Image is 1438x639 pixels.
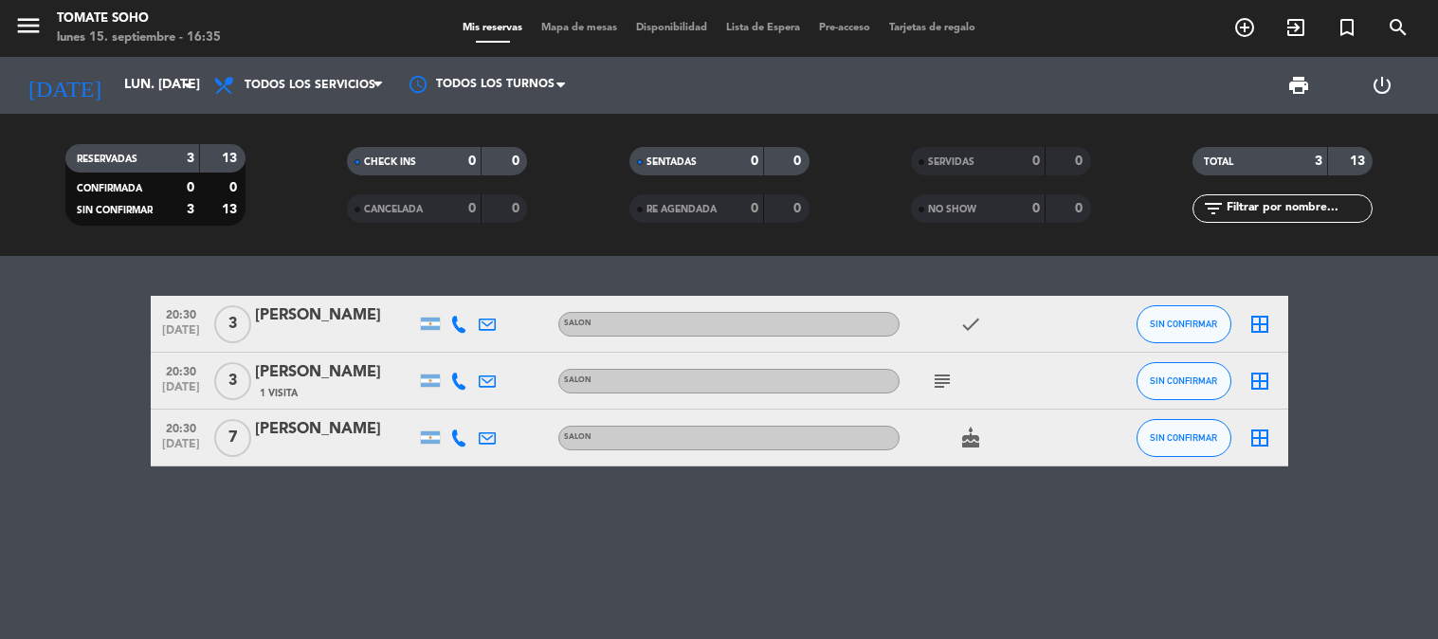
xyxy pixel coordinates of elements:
[793,155,805,168] strong: 0
[646,205,717,214] span: RE AGENDADA
[14,64,115,106] i: [DATE]
[255,417,416,442] div: [PERSON_NAME]
[1248,313,1271,336] i: border_all
[157,359,205,381] span: 20:30
[214,362,251,400] span: 3
[245,79,375,92] span: Todos los servicios
[255,303,416,328] div: [PERSON_NAME]
[176,74,199,97] i: arrow_drop_down
[1137,305,1231,343] button: SIN CONFIRMAR
[1225,198,1372,219] input: Filtrar por nombre...
[1137,419,1231,457] button: SIN CONFIRMAR
[57,28,221,47] div: lunes 15. septiembre - 16:35
[627,23,717,33] span: Disponibilidad
[229,181,241,194] strong: 0
[77,184,142,193] span: CONFIRMADA
[1284,16,1307,39] i: exit_to_app
[1032,202,1040,215] strong: 0
[187,152,194,165] strong: 3
[1150,432,1217,443] span: SIN CONFIRMAR
[222,203,241,216] strong: 13
[931,370,954,393] i: subject
[57,9,221,28] div: Tomate Soho
[1032,155,1040,168] strong: 0
[1075,202,1086,215] strong: 0
[364,205,423,214] span: CANCELADA
[717,23,810,33] span: Lista de Espera
[157,416,205,438] span: 20:30
[1336,16,1358,39] i: turned_in_not
[512,155,523,168] strong: 0
[751,202,758,215] strong: 0
[214,419,251,457] span: 7
[928,205,976,214] span: NO SHOW
[564,319,592,327] span: SALON
[646,157,697,167] span: SENTADAS
[1340,57,1424,114] div: LOG OUT
[214,305,251,343] span: 3
[1248,370,1271,393] i: border_all
[1233,16,1256,39] i: add_circle_outline
[255,360,416,385] div: [PERSON_NAME]
[187,181,194,194] strong: 0
[1150,375,1217,386] span: SIN CONFIRMAR
[1248,427,1271,449] i: border_all
[222,152,241,165] strong: 13
[1137,362,1231,400] button: SIN CONFIRMAR
[1287,74,1310,97] span: print
[453,23,532,33] span: Mis reservas
[564,376,592,384] span: SALON
[187,203,194,216] strong: 3
[1075,155,1086,168] strong: 0
[468,202,476,215] strong: 0
[810,23,880,33] span: Pre-acceso
[1202,197,1225,220] i: filter_list
[260,386,298,401] span: 1 Visita
[157,302,205,324] span: 20:30
[928,157,974,167] span: SERVIDAS
[77,155,137,164] span: RESERVADAS
[751,155,758,168] strong: 0
[880,23,985,33] span: Tarjetas de regalo
[157,438,205,460] span: [DATE]
[532,23,627,33] span: Mapa de mesas
[157,324,205,346] span: [DATE]
[793,202,805,215] strong: 0
[364,157,416,167] span: CHECK INS
[468,155,476,168] strong: 0
[1350,155,1369,168] strong: 13
[157,381,205,403] span: [DATE]
[1150,319,1217,329] span: SIN CONFIRMAR
[14,11,43,40] i: menu
[1204,157,1233,167] span: TOTAL
[77,206,153,215] span: SIN CONFIRMAR
[14,11,43,46] button: menu
[1387,16,1410,39] i: search
[1371,74,1393,97] i: power_settings_new
[564,433,592,441] span: SALON
[959,313,982,336] i: check
[512,202,523,215] strong: 0
[959,427,982,449] i: cake
[1315,155,1322,168] strong: 3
